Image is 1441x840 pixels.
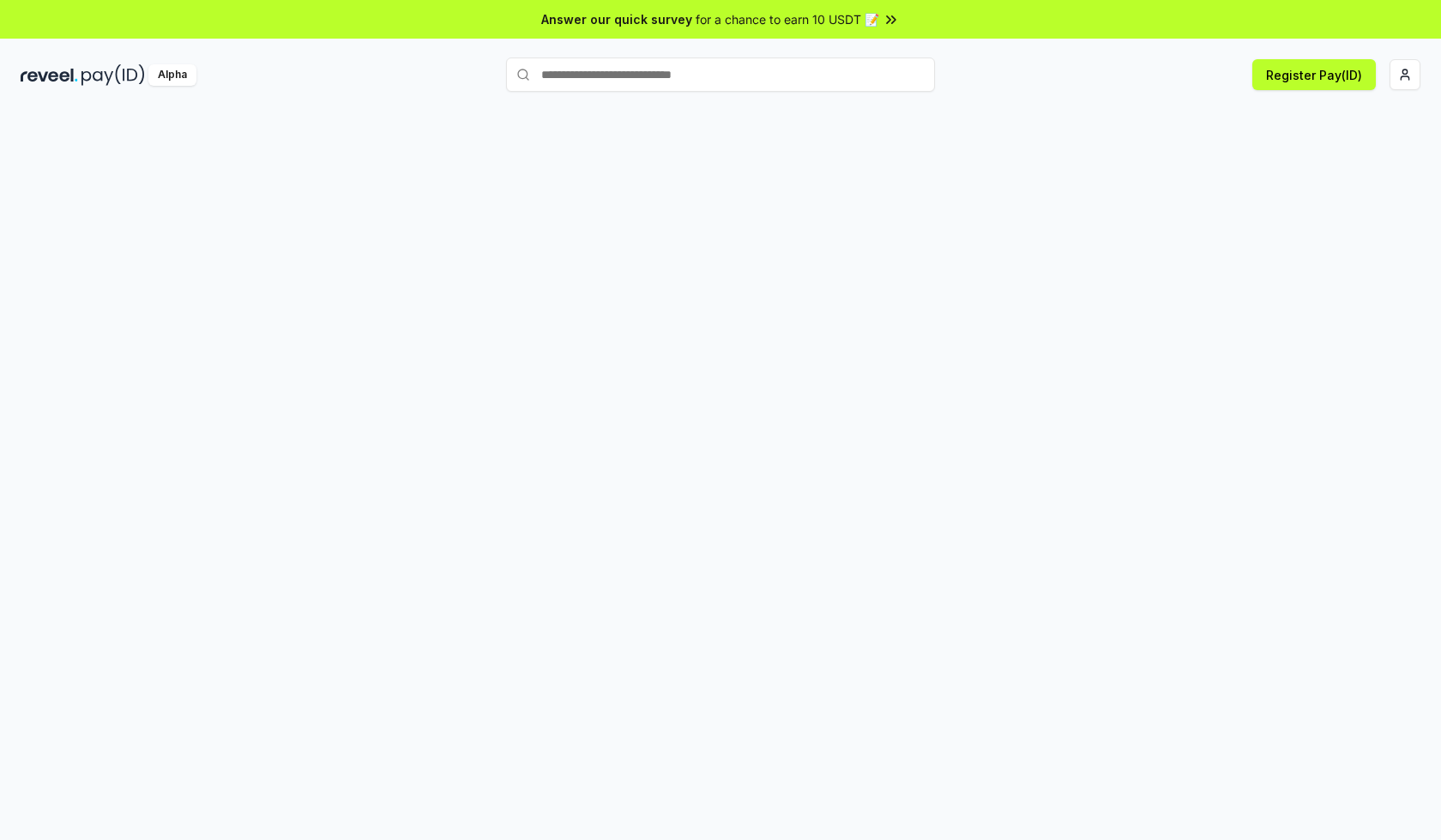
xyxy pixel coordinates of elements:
img: pay_id [81,64,145,86]
span: Answer our quick survey [541,10,692,28]
div: Alpha [148,64,196,86]
span: for a chance to earn 10 USDT 📝 [696,10,879,28]
img: reveel_dark [21,64,78,86]
button: Register Pay(ID) [1252,59,1376,90]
